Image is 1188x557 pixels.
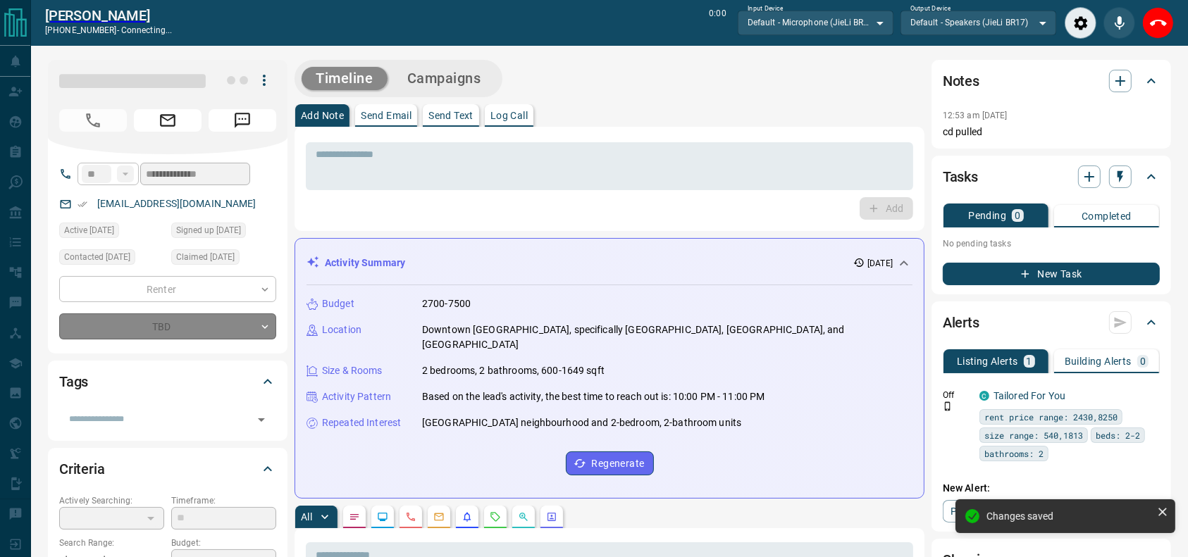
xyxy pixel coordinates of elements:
[994,390,1065,401] a: Tailored For You
[361,111,412,120] p: Send Email
[943,111,1008,120] p: 12:53 am [DATE]
[1140,356,1146,366] p: 0
[943,500,1015,522] a: Property
[748,4,784,13] label: Input Device
[301,512,312,522] p: All
[422,296,471,311] p: 2700-7500
[943,160,1160,194] div: Tasks
[422,415,741,430] p: [GEOGRAPHIC_DATA] neighbourhood and 2-bedroom, 2-bathroom units
[422,363,605,378] p: 2 bedrooms, 2 bathrooms, 600-1649 sqft
[59,365,276,399] div: Tags
[302,67,388,90] button: Timeline
[176,223,241,237] span: Signed up [DATE]
[490,111,528,120] p: Log Call
[943,70,979,92] h2: Notes
[171,249,276,269] div: Sat Aug 09 2025
[393,67,495,90] button: Campaigns
[901,11,1056,35] div: Default - Speakers (JieLi BR17)
[45,7,172,24] a: [PERSON_NAME]
[78,199,87,209] svg: Email Verified
[1065,7,1096,39] div: Audio Settings
[59,452,276,486] div: Criteria
[1065,356,1132,366] p: Building Alerts
[64,223,114,237] span: Active [DATE]
[943,306,1160,339] div: Alerts
[979,391,989,401] div: condos.ca
[867,257,893,270] p: [DATE]
[171,494,276,507] p: Timeframe:
[943,401,953,411] svg: Push Notification Only
[307,250,912,276] div: Activity Summary[DATE]
[59,370,88,393] h2: Tags
[322,389,391,404] p: Activity Pattern
[433,511,445,522] svg: Emails
[209,109,276,132] span: Message
[546,511,557,522] svg: Agent Actions
[59,313,276,339] div: TBD
[59,276,276,302] div: Renter
[59,494,164,507] p: Actively Searching:
[1082,211,1132,221] p: Completed
[566,451,654,475] button: Regenerate
[957,356,1018,366] p: Listing Alerts
[968,211,1006,220] p: Pending
[984,410,1118,424] span: rent price range: 2430,8250
[1015,211,1020,220] p: 0
[349,511,360,522] svg: Notes
[1027,356,1032,366] p: 1
[64,250,130,264] span: Contacted [DATE]
[943,125,1160,139] p: cd pulled
[45,24,172,37] p: [PHONE_NUMBER] -
[709,7,726,39] p: 0:00
[301,111,344,120] p: Add Note
[59,458,105,480] h2: Criteria
[943,481,1160,496] p: New Alert:
[405,511,416,522] svg: Calls
[943,311,979,334] h2: Alerts
[1103,7,1135,39] div: Mute
[377,511,388,522] svg: Lead Browsing Activity
[97,198,256,209] a: [EMAIL_ADDRESS][DOMAIN_NAME]
[252,410,271,430] button: Open
[322,363,383,378] p: Size & Rooms
[121,25,172,35] span: connecting...
[943,263,1160,285] button: New Task
[422,323,912,352] p: Downtown [GEOGRAPHIC_DATA], specifically [GEOGRAPHIC_DATA], [GEOGRAPHIC_DATA], and [GEOGRAPHIC_DATA]
[984,428,1083,442] span: size range: 540,1813
[943,165,978,188] h2: Tasks
[322,296,354,311] p: Budget
[738,11,893,35] div: Default - Microphone (JieLi BR17)
[422,389,765,404] p: Based on the lead's activity, the best time to reach out is: 10:00 PM - 11:00 PM
[59,249,164,269] div: Sat Aug 09 2025
[322,323,361,337] p: Location
[59,537,164,549] p: Search Range:
[134,109,202,132] span: Email
[176,250,235,264] span: Claimed [DATE]
[171,537,276,549] p: Budget:
[943,64,1160,98] div: Notes
[986,511,1151,522] div: Changes saved
[322,415,401,430] p: Repeated Interest
[428,111,474,120] p: Send Text
[943,233,1160,254] p: No pending tasks
[171,223,276,242] div: Fri Aug 08 2025
[59,223,164,242] div: Fri Aug 08 2025
[1142,7,1174,39] div: End Call
[462,511,473,522] svg: Listing Alerts
[518,511,529,522] svg: Opportunities
[59,109,127,132] span: Call
[910,4,951,13] label: Output Device
[490,511,501,522] svg: Requests
[325,256,405,270] p: Activity Summary
[943,389,971,401] p: Off
[1096,428,1140,442] span: beds: 2-2
[984,446,1044,461] span: bathrooms: 2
